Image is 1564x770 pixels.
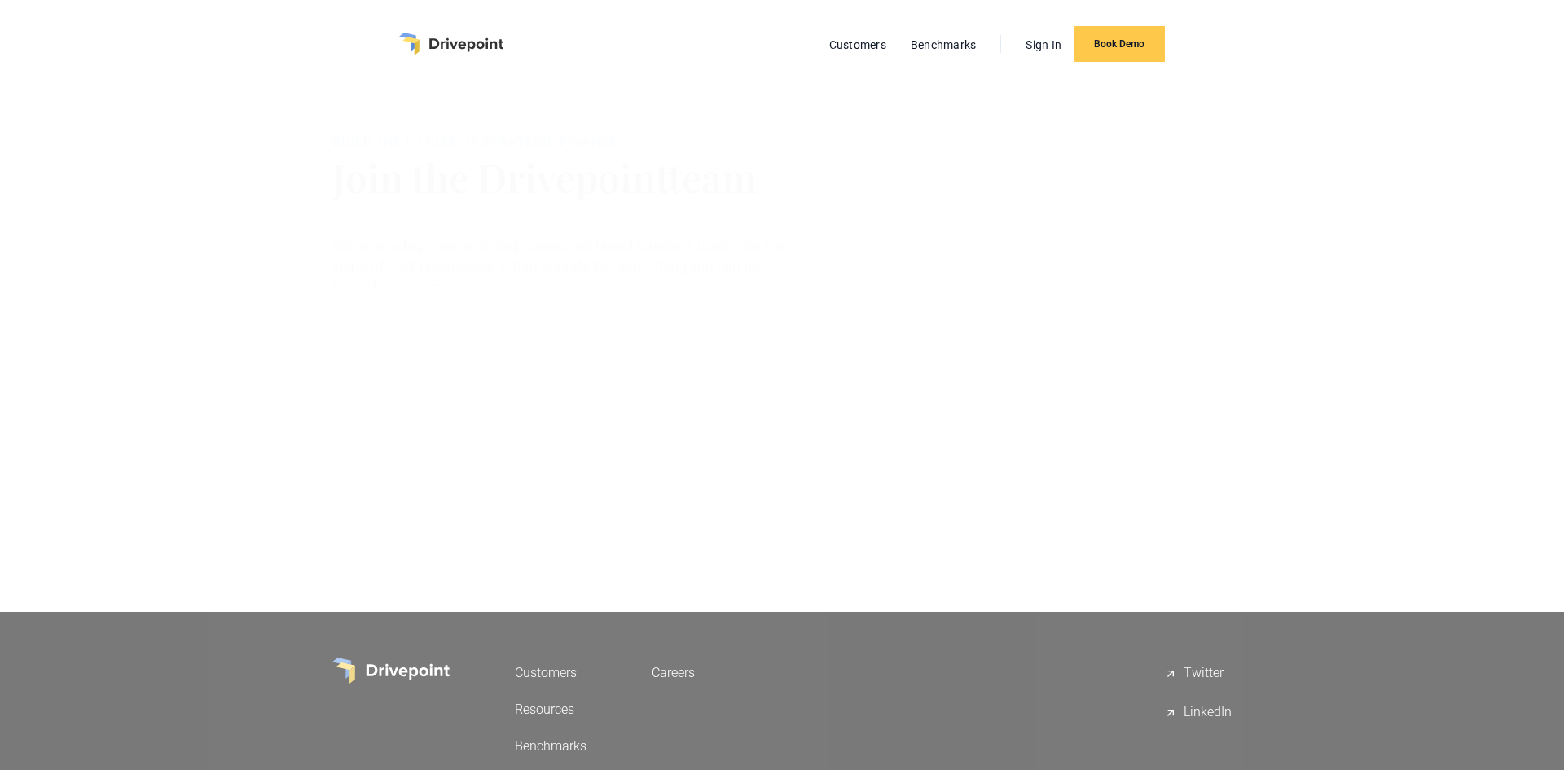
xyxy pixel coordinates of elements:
a: Customers [821,34,894,55]
a: Sign In [1017,34,1070,55]
a: Book Demo [1074,26,1165,62]
a: Benchmarks [903,34,985,55]
h1: Join the Drivepoint [332,157,811,196]
a: LinkedIn [1164,697,1232,729]
a: Resources [515,694,586,724]
p: We’re on a big mission to help consumer brand founders maximize the value of their businesses. If... [332,235,811,297]
span: team [668,151,757,203]
a: Benchmarks [515,731,586,761]
a: home [399,33,503,55]
div: Twitter [1184,664,1224,684]
a: Careers [652,658,695,688]
div: LinkedIn [1184,703,1232,723]
a: Twitter [1164,658,1232,690]
div: BUILD THE FUTURE OF STRATEGIC FINANCE [332,134,811,151]
a: Customers [515,658,586,688]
